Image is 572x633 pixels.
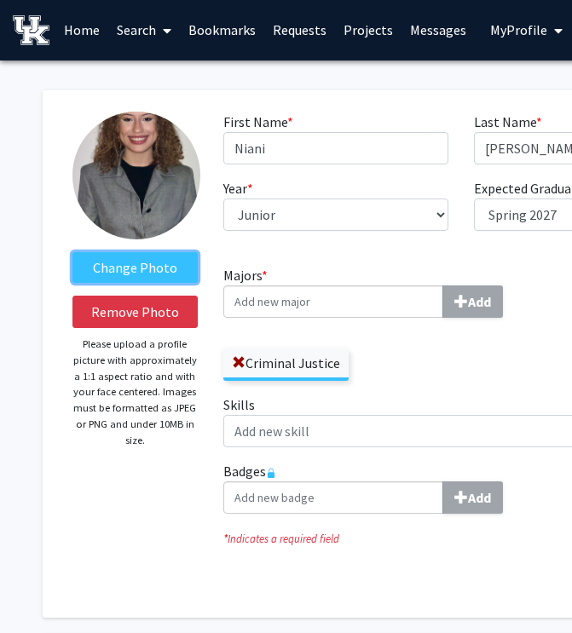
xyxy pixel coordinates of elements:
[223,112,293,132] label: First Name
[468,489,491,506] b: Add
[72,337,198,448] p: Please upload a profile picture with approximately a 1:1 aspect ratio and with your face centered...
[442,481,503,514] button: Badges
[13,556,72,620] iframe: Chat
[468,293,491,310] b: Add
[223,285,443,318] input: Majors*Add
[442,285,503,318] button: Majors*
[72,252,198,283] label: ChangeProfile Picture
[223,481,443,514] input: BadgesAdd
[72,296,198,328] button: Remove Photo
[223,178,253,199] label: Year
[72,112,200,239] img: Profile Picture
[13,15,49,45] img: University of Kentucky Logo
[474,112,542,132] label: Last Name
[490,21,547,38] span: My Profile
[223,348,349,377] label: Criminal Justice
